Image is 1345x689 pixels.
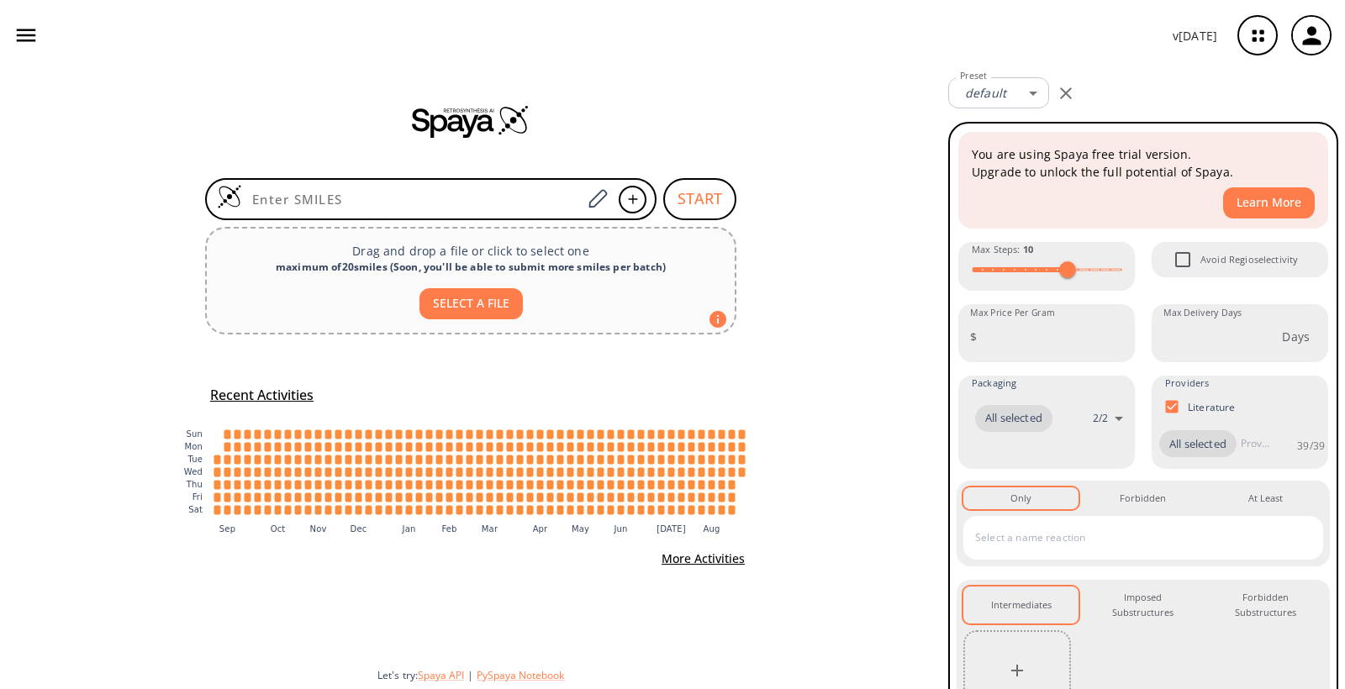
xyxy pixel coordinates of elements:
[972,145,1315,181] p: You are using Spaya free trial version. Upgrade to unlock the full potential of Spaya.
[418,668,464,682] button: Spaya API
[1085,586,1200,624] button: Imposed Substructures
[655,544,752,575] button: More Activities
[572,524,589,534] text: May
[184,442,203,451] text: Mon
[210,387,314,404] h5: Recent Activities
[242,191,582,208] input: Enter SMILES
[963,487,1079,509] button: Only
[441,524,456,534] text: Feb
[1085,487,1200,509] button: Forbidden
[970,328,977,345] p: $
[1282,328,1310,345] p: Days
[220,260,721,275] div: maximum of 20 smiles ( Soon, you'll be able to submit more smiles per batch )
[613,524,627,534] text: Jun
[220,242,721,260] p: Drag and drop a file or click to select one
[188,505,203,514] text: Sat
[377,668,935,682] div: Let's try:
[960,70,987,82] label: Preset
[972,242,1033,257] span: Max Steps :
[657,524,686,534] text: [DATE]
[975,410,1052,427] span: All selected
[1221,590,1310,621] div: Forbidden Substructures
[704,524,720,534] text: Aug
[1163,307,1242,319] label: Max Delivery Days
[533,524,548,534] text: Apr
[184,429,203,514] g: y-axis tick label
[663,178,736,220] button: START
[271,524,286,534] text: Oct
[187,455,203,464] text: Tue
[1208,487,1323,509] button: At Least
[965,85,1006,101] em: default
[963,586,1079,624] button: Intermediates
[477,668,564,682] button: PySpaya Notebook
[310,524,327,534] text: Nov
[1173,27,1217,45] p: v [DATE]
[351,524,367,534] text: Dec
[1188,400,1236,414] p: Literature
[186,480,203,489] text: Thu
[1208,586,1323,624] button: Forbidden Substructures
[1200,252,1298,267] span: Avoid Regioselectivity
[1165,242,1200,277] span: Avoid Regioselectivity
[1159,436,1237,453] span: All selected
[214,429,746,514] g: cell
[1099,590,1187,621] div: Imposed Substructures
[970,307,1055,319] label: Max Price Per Gram
[1165,376,1209,391] span: Providers
[187,429,203,439] text: Sun
[412,104,530,138] img: Spaya logo
[1248,491,1283,506] div: At Least
[217,184,242,209] img: Logo Spaya
[184,467,203,476] text: Wed
[219,524,720,534] g: x-axis tick label
[402,524,416,534] text: Jan
[972,376,1016,391] span: Packaging
[1010,491,1031,506] div: Only
[991,597,1052,613] div: Intermediates
[1023,243,1033,255] strong: 10
[1237,430,1274,457] input: Provider name
[971,524,1290,551] input: Select a name reaction
[219,524,235,534] text: Sep
[1093,411,1108,425] p: 2 / 2
[419,288,523,319] button: SELECT A FILE
[1297,439,1325,453] p: 39 / 39
[1120,491,1166,506] div: Forbidden
[464,668,477,682] span: |
[1223,187,1315,218] button: Learn More
[482,524,498,534] text: Mar
[193,492,203,502] text: Fri
[203,381,320,409] button: Recent Activities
